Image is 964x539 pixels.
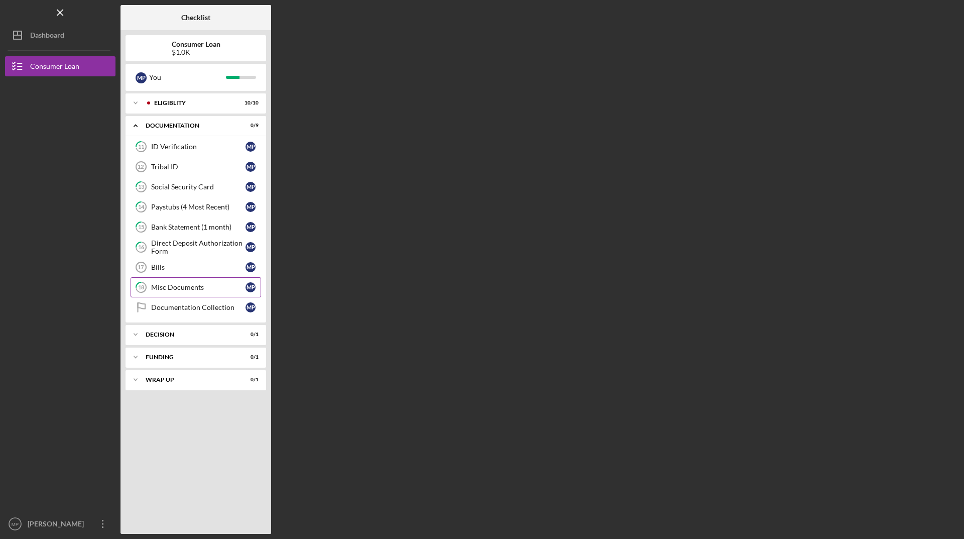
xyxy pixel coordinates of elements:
[136,72,147,83] div: M P
[246,182,256,192] div: M P
[30,25,64,48] div: Dashboard
[138,284,144,291] tspan: 18
[181,14,210,22] b: Checklist
[246,162,256,172] div: M P
[151,163,246,171] div: Tribal ID
[151,203,246,211] div: Paystubs (4 Most Recent)
[5,514,115,534] button: MP[PERSON_NAME]
[151,223,246,231] div: Bank Statement (1 month)
[138,184,144,190] tspan: 13
[138,244,145,251] tspan: 16
[131,297,261,317] a: Documentation CollectionMP
[151,183,246,191] div: Social Security Card
[151,239,246,255] div: Direct Deposit Authorization Form
[12,521,19,527] text: MP
[240,123,259,129] div: 0 / 9
[146,123,233,129] div: Documentation
[146,377,233,383] div: Wrap up
[172,48,220,56] div: $1.0K
[172,40,220,48] b: Consumer Loan
[131,277,261,297] a: 18Misc DocumentsMP
[131,237,261,257] a: 16Direct Deposit Authorization FormMP
[131,197,261,217] a: 14Paystubs (4 Most Recent)MP
[25,514,90,536] div: [PERSON_NAME]
[138,264,144,270] tspan: 17
[246,242,256,252] div: M P
[240,377,259,383] div: 0 / 1
[246,302,256,312] div: M P
[138,204,145,210] tspan: 14
[131,177,261,197] a: 13Social Security CardMP
[30,56,79,79] div: Consumer Loan
[146,332,233,338] div: Decision
[151,303,246,311] div: Documentation Collection
[240,100,259,106] div: 10 / 10
[138,224,144,231] tspan: 15
[246,202,256,212] div: M P
[246,282,256,292] div: M P
[131,157,261,177] a: 12Tribal IDMP
[151,283,246,291] div: Misc Documents
[149,69,226,86] div: You
[138,144,144,150] tspan: 11
[5,56,115,76] button: Consumer Loan
[240,354,259,360] div: 0 / 1
[151,263,246,271] div: Bills
[246,222,256,232] div: M P
[131,257,261,277] a: 17BillsMP
[240,332,259,338] div: 0 / 1
[154,100,233,106] div: Eligiblity
[131,137,261,157] a: 11ID VerificationMP
[246,142,256,152] div: M P
[151,143,246,151] div: ID Verification
[246,262,256,272] div: M P
[138,164,144,170] tspan: 12
[131,217,261,237] a: 15Bank Statement (1 month)MP
[146,354,233,360] div: Funding
[5,25,115,45] button: Dashboard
